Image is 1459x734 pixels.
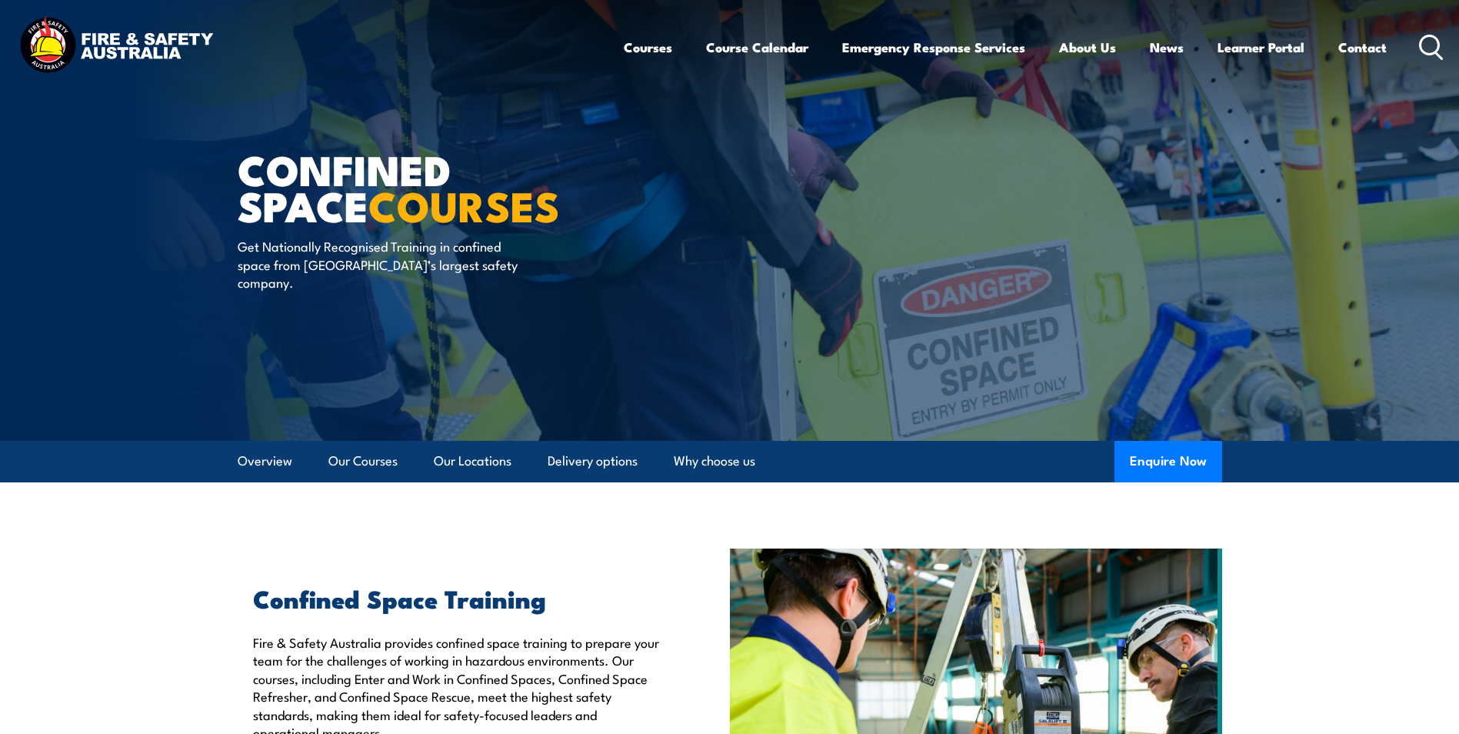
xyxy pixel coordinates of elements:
a: Learner Portal [1217,27,1304,68]
h2: Confined Space Training [253,587,659,609]
a: About Us [1059,27,1116,68]
a: Our Locations [434,441,511,482]
a: Why choose us [674,441,755,482]
strong: COURSES [368,172,560,236]
a: Course Calendar [706,27,808,68]
a: Overview [238,441,292,482]
a: Emergency Response Services [842,27,1025,68]
button: Enquire Now [1114,441,1222,482]
a: Delivery options [548,441,638,482]
h1: Confined Space [238,151,618,222]
p: Get Nationally Recognised Training in confined space from [GEOGRAPHIC_DATA]’s largest safety comp... [238,237,518,291]
a: Our Courses [328,441,398,482]
a: News [1150,27,1184,68]
a: Contact [1338,27,1387,68]
a: Courses [624,27,672,68]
